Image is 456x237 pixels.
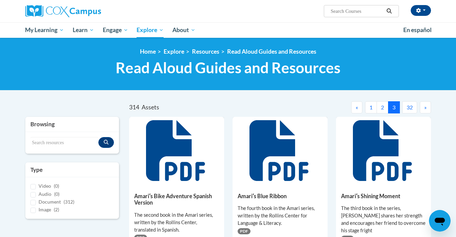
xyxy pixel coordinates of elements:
[39,183,51,189] span: Video
[403,26,432,33] span: En español
[377,101,388,113] button: 2
[73,26,94,34] span: Learn
[172,26,195,34] span: About
[54,183,59,189] span: (0)
[351,101,362,113] button: Previous
[341,193,426,199] h5: Amariʹs Shining Moment
[356,104,358,110] span: «
[103,26,128,34] span: Engage
[164,48,184,55] a: Explore
[25,26,64,34] span: My Learning
[388,101,400,113] button: 3
[140,48,156,55] a: Home
[142,104,159,111] span: Assets
[54,207,59,212] span: (2)
[402,101,417,113] button: 32
[68,22,98,38] a: Learn
[30,120,114,128] h3: Browsing
[411,5,431,16] button: Account Settings
[280,101,431,113] nav: Pagination Navigation
[25,5,154,17] a: Cox Campus
[98,137,114,148] button: Search resources
[238,193,322,199] h5: Amariʹs Blue Ribbon
[54,191,59,197] span: (0)
[384,7,394,15] button: Search
[98,22,133,38] a: Engage
[39,207,51,212] span: Image
[134,193,219,206] h5: Amariʹs Bike Adventure Spanish Version
[129,104,139,111] span: 314
[192,48,219,55] a: Resources
[429,210,451,232] iframe: Button to launch messaging window
[420,101,431,113] button: Next
[134,211,219,234] div: The second book in the Amari series, written by the Rollins Center, translated in Spanish.
[64,199,74,205] span: (312)
[132,22,168,38] a: Explore
[137,26,164,34] span: Explore
[30,166,114,174] h3: Type
[330,7,384,15] input: Search Courses
[341,205,426,234] div: The third book in the series, [PERSON_NAME] shares her strength and encourages her friend to over...
[365,101,377,113] button: 1
[238,228,250,234] span: PDF
[30,137,99,149] input: Search resources
[21,22,69,38] a: My Learning
[39,199,61,205] span: Document
[227,48,316,55] a: Read Aloud Guides and Resources
[25,5,101,17] img: Cox Campus
[238,205,322,227] div: The fourth book in the Amari series, written by the Rollins Center for Language & Literacy.
[399,23,436,37] a: En español
[39,191,51,197] span: Audio
[15,22,441,38] div: Main menu
[116,59,340,77] span: Read Aloud Guides and Resources
[424,104,427,110] span: »
[168,22,200,38] a: About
